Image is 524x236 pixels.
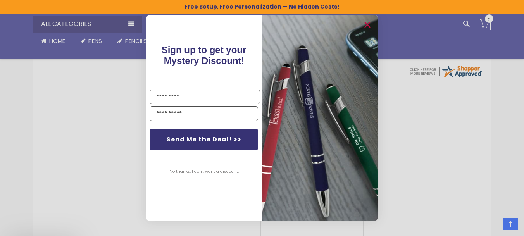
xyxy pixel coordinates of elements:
button: Send Me the Deal! >> [150,129,258,150]
span: ! [162,45,246,66]
button: Close dialog [361,19,374,31]
button: No thanks, I don't want a discount. [165,162,243,181]
span: Sign up to get your Mystery Discount [162,45,246,66]
img: pop-up-image [262,15,378,221]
